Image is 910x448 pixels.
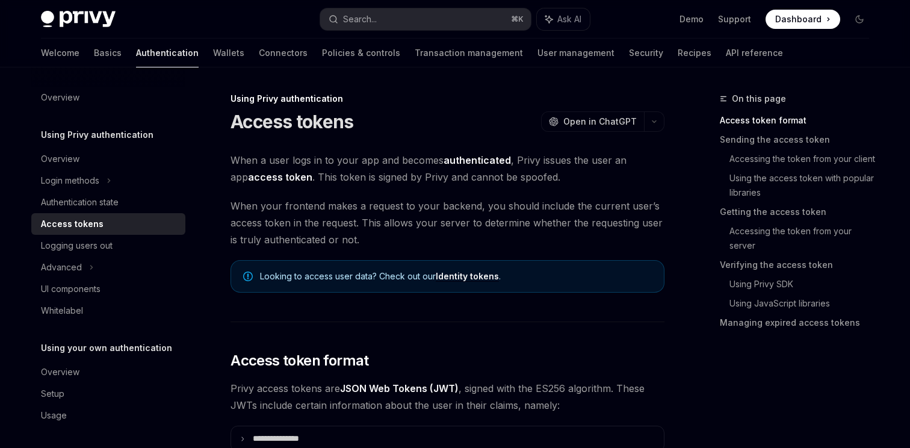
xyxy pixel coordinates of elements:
[343,12,377,26] div: Search...
[41,282,101,296] div: UI components
[850,10,869,29] button: Toggle dark mode
[260,270,652,282] span: Looking to access user data? Check out our .
[718,13,751,25] a: Support
[729,294,879,313] a: Using JavaScript libraries
[436,271,499,282] a: Identity tokens
[511,14,524,24] span: ⌘ K
[537,8,590,30] button: Ask AI
[41,195,119,210] div: Authentication state
[322,39,400,67] a: Policies & controls
[720,202,879,222] a: Getting the access token
[41,387,64,401] div: Setup
[41,408,67,423] div: Usage
[31,405,185,426] a: Usage
[340,382,459,395] a: JSON Web Tokens (JWT)
[766,10,840,29] a: Dashboard
[31,278,185,300] a: UI components
[31,191,185,213] a: Authentication state
[136,39,199,67] a: Authentication
[41,260,82,275] div: Advanced
[415,39,523,67] a: Transaction management
[31,213,185,235] a: Access tokens
[729,222,879,255] a: Accessing the token from your server
[41,341,172,355] h5: Using your own authentication
[41,173,99,188] div: Login methods
[563,116,637,128] span: Open in ChatGPT
[629,39,663,67] a: Security
[231,380,664,414] span: Privy access tokens are , signed with the ES256 algorithm. These JWTs include certain information...
[729,169,879,202] a: Using the access token with popular libraries
[720,255,879,275] a: Verifying the access token
[248,171,312,183] strong: access token
[231,351,369,370] span: Access token format
[729,149,879,169] a: Accessing the token from your client
[720,111,879,130] a: Access token format
[31,87,185,108] a: Overview
[41,152,79,166] div: Overview
[537,39,614,67] a: User management
[320,8,531,30] button: Search...⌘K
[557,13,581,25] span: Ask AI
[541,111,644,132] button: Open in ChatGPT
[231,111,353,132] h1: Access tokens
[94,39,122,67] a: Basics
[231,198,664,248] span: When your frontend makes a request to your backend, you should include the current user’s access ...
[31,300,185,322] a: Whitelabel
[231,93,664,105] div: Using Privy authentication
[41,238,113,253] div: Logging users out
[679,13,704,25] a: Demo
[31,361,185,383] a: Overview
[41,128,153,142] h5: Using Privy authentication
[213,39,244,67] a: Wallets
[444,154,511,166] strong: authenticated
[259,39,308,67] a: Connectors
[31,148,185,170] a: Overview
[31,235,185,257] a: Logging users out
[41,11,116,28] img: dark logo
[31,383,185,405] a: Setup
[720,313,879,332] a: Managing expired access tokens
[41,365,79,379] div: Overview
[726,39,783,67] a: API reference
[732,92,786,106] span: On this page
[729,275,879,294] a: Using Privy SDK
[41,90,79,105] div: Overview
[41,39,79,67] a: Welcome
[41,217,104,231] div: Access tokens
[231,152,664,185] span: When a user logs in to your app and becomes , Privy issues the user an app . This token is signed...
[243,272,253,281] svg: Note
[678,39,711,67] a: Recipes
[775,13,822,25] span: Dashboard
[41,303,83,318] div: Whitelabel
[720,130,879,149] a: Sending the access token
